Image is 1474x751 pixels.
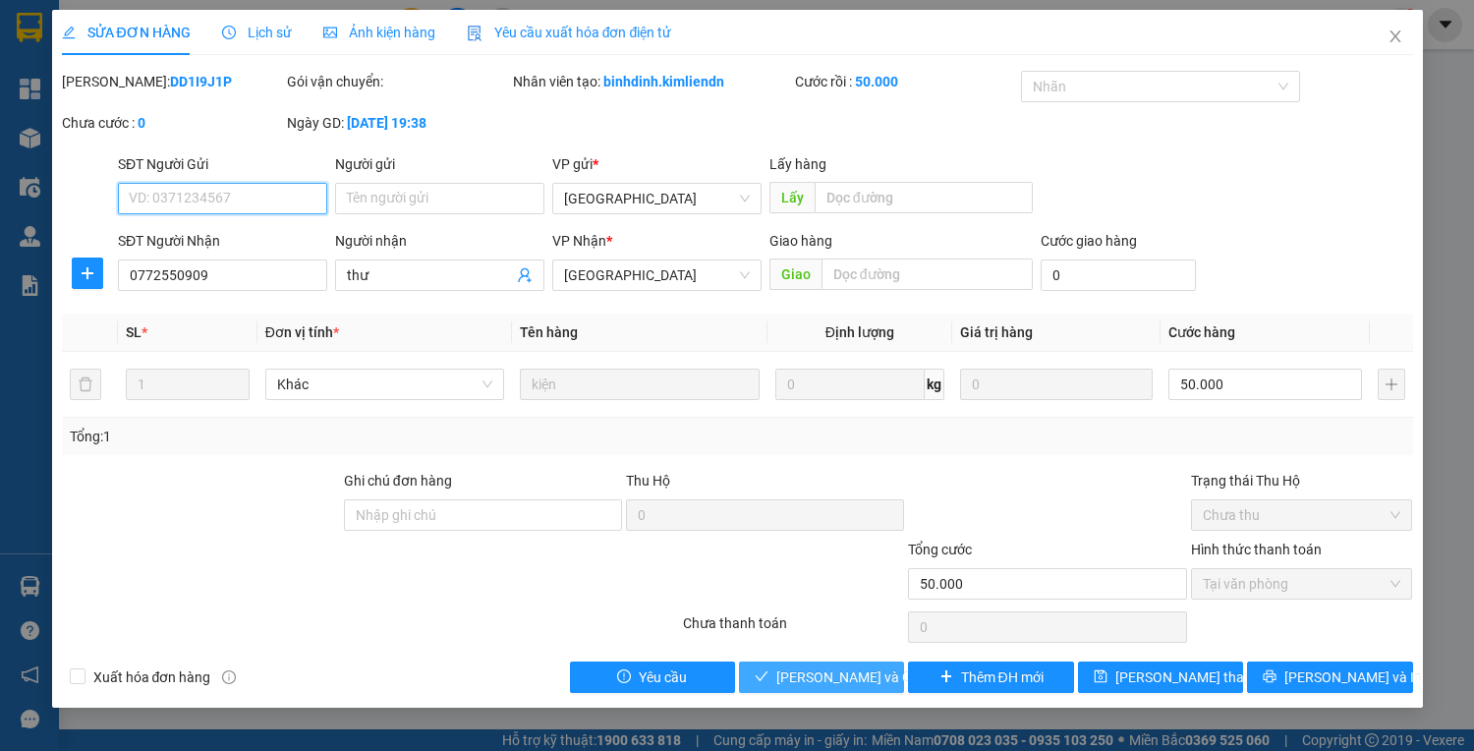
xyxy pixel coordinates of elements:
span: [PERSON_NAME] và In [1284,666,1422,688]
span: kg [925,369,944,400]
label: Ghi chú đơn hàng [344,473,452,489]
span: Thu Hộ [626,473,670,489]
b: 0 [138,115,145,131]
button: exclamation-circleYêu cầu [570,662,735,693]
span: Đơn vị tính [265,324,339,340]
span: Lịch sử [222,25,292,40]
div: Tổng: 1 [70,426,571,447]
input: Cước giao hàng [1041,260,1196,291]
img: icon [467,26,482,41]
b: 50.000 [855,74,898,89]
span: Bình Định [564,260,750,290]
strong: Địa chỉ: [7,131,52,145]
span: Định lượng [825,324,894,340]
span: Giao hàng [769,233,832,249]
span: Thêm ĐH mới [961,666,1044,688]
button: save[PERSON_NAME] thay đổi [1078,662,1243,693]
div: Chưa thanh toán [681,612,907,647]
button: Close [1368,10,1423,65]
span: printer [1263,669,1276,685]
span: [GEOGRAPHIC_DATA], P. [GEOGRAPHIC_DATA], [GEOGRAPHIC_DATA] [7,76,268,105]
div: [PERSON_NAME]: [62,71,284,92]
span: Chưa thu [1203,500,1401,530]
span: picture [323,26,337,39]
b: binhdinh.kimliendn [603,74,724,89]
span: Cước hàng [1168,324,1235,340]
span: [STREET_ADDRESS][PERSON_NAME] An Khê, [GEOGRAPHIC_DATA] [7,131,273,160]
b: [DATE] 19:38 [347,115,426,131]
input: 0 [960,369,1153,400]
span: close [1388,29,1403,44]
strong: CÔNG TY TNHH [91,10,203,29]
span: Lấy hàng [769,156,826,172]
div: Trạng thái Thu Hộ [1191,470,1413,491]
span: info-circle [222,670,236,684]
span: check [755,669,768,685]
span: Đà Nẵng [564,184,750,213]
span: user-add [517,267,533,283]
div: SĐT Người Nhận [118,230,327,252]
div: Người nhận [335,230,544,252]
span: plus [939,669,953,685]
span: save [1094,669,1107,685]
button: delete [70,369,101,400]
span: Xuất hóa đơn hàng [85,666,219,688]
span: VP Nhận [552,233,606,249]
span: SỬA ĐƠN HÀNG [62,25,191,40]
strong: VẬN TẢI Ô TÔ KIM LIÊN [63,31,231,50]
b: DD1I9J1P [170,74,232,89]
span: SL [126,324,142,340]
strong: Văn phòng đại diện – CN [GEOGRAPHIC_DATA] [7,113,283,128]
strong: Trụ sở Công ty [7,58,93,73]
button: plusThêm ĐH mới [908,662,1073,693]
button: plus [72,258,103,289]
div: Ngày GD: [287,112,509,134]
span: Giao [769,259,822,290]
span: edit [62,26,76,39]
span: Ảnh kiện hàng [323,25,435,40]
input: Dọc đường [822,259,1033,290]
label: Cước giao hàng [1041,233,1137,249]
input: VD: Bàn, Ghế [520,369,759,400]
div: Cước rồi : [795,71,1017,92]
span: Tại văn phòng [1203,569,1401,599]
span: Tổng cước [908,542,972,557]
span: Lấy [769,182,815,213]
span: Tên hàng [520,324,578,340]
input: Dọc đường [815,182,1033,213]
div: Nhân viên tạo: [513,71,791,92]
span: Yêu cầu [639,666,687,688]
div: Người gửi [335,153,544,175]
div: Chưa cước : [62,112,284,134]
strong: Địa chỉ: [7,76,52,90]
button: printer[PERSON_NAME] và In [1247,662,1412,693]
button: check[PERSON_NAME] và Giao hàng [739,662,904,693]
div: VP gửi [552,153,762,175]
div: Gói vận chuyển: [287,71,509,92]
label: Hình thức thanh toán [1191,542,1322,557]
span: Khác [277,370,492,399]
span: exclamation-circle [617,669,631,685]
span: [PERSON_NAME] và Giao hàng [776,666,965,688]
span: Yêu cầu xuất hóa đơn điện tử [467,25,672,40]
div: SĐT Người Gửi [118,153,327,175]
span: [PERSON_NAME] thay đổi [1115,666,1273,688]
span: clock-circle [222,26,236,39]
button: plus [1378,369,1405,400]
span: plus [73,265,102,281]
input: Ghi chú đơn hàng [344,499,622,531]
span: Giá trị hàng [960,324,1033,340]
